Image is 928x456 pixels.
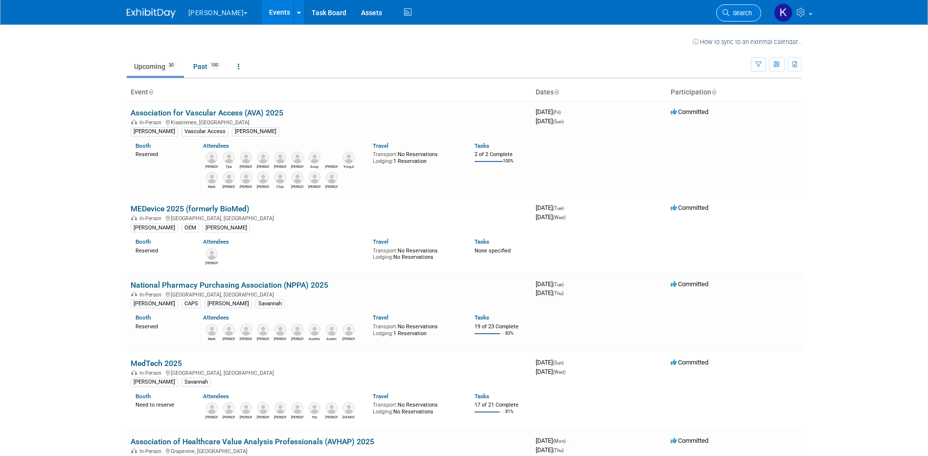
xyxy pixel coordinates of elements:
div: [PERSON_NAME] [131,224,178,232]
span: Committed [671,280,708,288]
div: Dawn Brown [325,163,338,169]
div: Kristin Jacobs [240,183,252,189]
div: Mark McLaughlin [205,183,218,189]
img: Mike Sims [240,324,252,336]
span: In-Person [139,292,164,298]
a: Booth [136,238,151,245]
th: Dates [532,84,667,101]
span: [DATE] [536,204,566,211]
div: Christiana Jacxens [342,414,355,420]
img: Shari Harris [257,172,269,183]
span: (Fri) [553,110,561,115]
div: Grapevine, [GEOGRAPHIC_DATA] [131,447,528,455]
img: Stephanie Pitts [206,152,218,163]
div: Darcy Dollman [274,163,286,169]
img: Pat Witmer [309,402,320,414]
div: [GEOGRAPHIC_DATA], [GEOGRAPHIC_DATA] [131,368,528,376]
div: Need to reserve [136,400,189,409]
img: Lisa Towles [292,324,303,336]
div: Reserved [136,246,189,254]
div: Francesco Le Rose [325,183,338,189]
img: Emily Janik [240,152,252,163]
span: 100 [208,62,221,69]
div: Emily Janik [240,163,252,169]
td: 83% [505,331,514,344]
div: Scott Blair [274,414,286,420]
span: - [562,108,564,115]
div: No Reservations 1 Reservation [373,321,460,337]
span: [DATE] [536,368,566,375]
span: [DATE] [536,446,564,454]
div: Tricia Tinnin [223,336,235,342]
img: Aurelie Lasry [309,324,320,336]
span: Lodging: [373,330,393,337]
a: Attendees [203,393,229,400]
a: Travel [373,238,388,245]
div: Vascular Access [181,127,228,136]
div: Kissimmee, [GEOGRAPHIC_DATA] [131,118,528,126]
span: [DATE] [536,359,566,366]
div: Savannah [181,378,211,387]
span: Search [729,9,752,17]
div: Miriam Wetzlaugk [291,163,303,169]
span: Lodging: [373,254,393,260]
div: 2 of 2 Complete [475,151,528,158]
div: Chip Searcy [274,183,286,189]
img: Darcy Dollman [274,152,286,163]
img: Miriam Wetzlaugk [292,152,303,163]
div: No Reservations No Reservations [373,400,460,415]
div: Reserved [136,149,189,158]
th: Event [127,84,532,101]
div: [PERSON_NAME] [131,127,178,136]
div: [PERSON_NAME] [131,378,178,387]
a: Travel [373,393,388,400]
div: 17 of 21 Complete [475,402,528,409]
a: Past100 [186,57,228,76]
span: - [565,359,566,366]
span: (Tue) [553,282,564,287]
div: No Reservations No Reservations [373,246,460,261]
a: Tasks [475,393,489,400]
div: Stephanie Pitts [240,414,252,420]
span: Transport: [373,323,398,330]
img: Stephanie Pitts [240,402,252,414]
span: Committed [671,204,708,211]
div: Nikolina Borovic [308,183,320,189]
a: Association of Healthcare Value Analysis Professionals (AVHAP) 2025 [131,437,374,446]
span: (Mon) [553,438,566,444]
div: OEM [181,224,199,232]
span: (Wed) [553,215,566,220]
a: Attendees [203,142,229,149]
div: Tyra Swavely [223,163,235,169]
img: Shawn Brinson [274,324,286,336]
span: [DATE] [536,213,566,221]
td: 100% [503,159,514,172]
div: Robin Taylor [223,183,235,189]
div: Jeremiah Reinhart [257,336,269,342]
span: - [565,280,566,288]
span: [DATE] [536,117,564,125]
img: In-Person Event [131,215,137,220]
div: Jean-Claude Dubacher [205,414,218,420]
div: No Reservations 1 Reservation [373,149,460,164]
span: [DATE] [536,437,568,444]
span: In-Person [139,215,164,222]
div: Shari Harris [257,183,269,189]
td: 81% [505,409,514,422]
img: Claire Concowich [343,324,355,336]
span: Committed [671,108,708,115]
img: Chip Searcy [274,172,286,183]
div: Lisa Towles [291,336,303,342]
img: In-Person Event [131,119,137,124]
img: Robin Taylor [223,172,235,183]
span: (Thu) [553,291,564,296]
span: None specified [475,248,511,254]
img: Mike Golebiowski [292,402,303,414]
span: Lodging: [373,158,393,164]
a: MedTech 2025 [131,359,182,368]
img: Christiana Jacxens [343,402,355,414]
img: In-Person Event [131,370,137,375]
span: (Tue) [553,205,564,211]
a: Sort by Start Date [554,88,559,96]
a: Tasks [475,142,489,149]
